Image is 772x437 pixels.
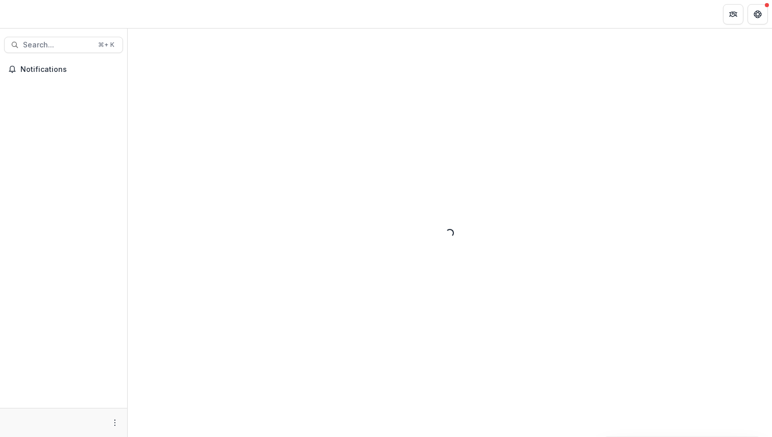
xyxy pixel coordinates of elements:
span: Search... [23,41,92,49]
span: Notifications [20,65,119,74]
button: Partners [723,4,743,24]
button: Search... [4,37,123,53]
button: Notifications [4,61,123,78]
button: Get Help [747,4,768,24]
button: More [109,417,121,429]
div: ⌘ + K [96,39,116,50]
